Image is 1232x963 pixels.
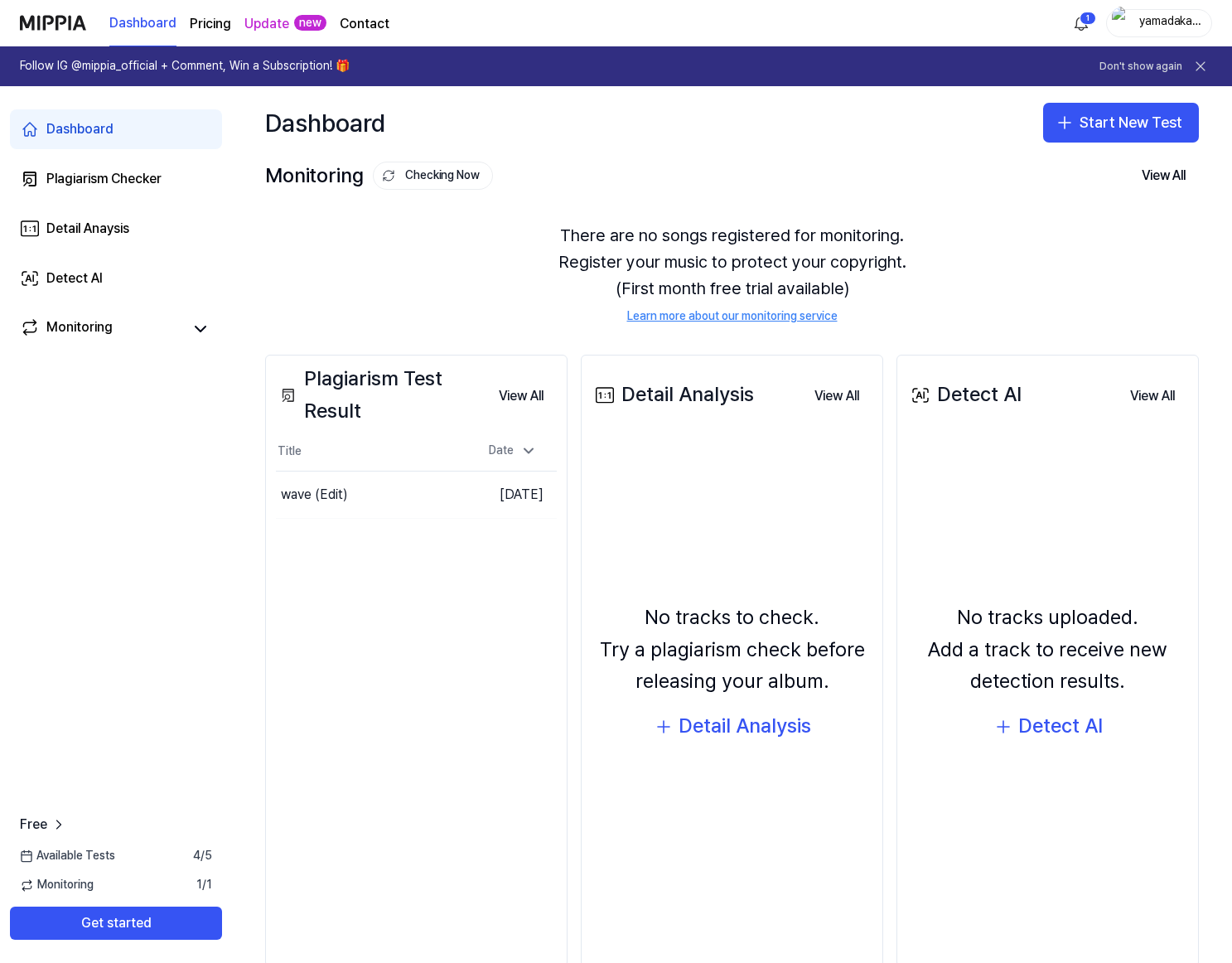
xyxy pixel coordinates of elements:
button: View All [1117,380,1188,413]
a: Learn more about our monitoring service [627,308,838,325]
button: Get started [10,907,222,940]
button: Checking Now [373,162,493,190]
div: 1 [1080,12,1096,25]
div: Detect AI [46,269,103,288]
div: No tracks uploaded. Add a track to receive new detection results. [907,602,1188,697]
div: No tracks to check. Try a plagiarism check before releasing your album. [592,602,872,697]
th: Title [276,432,469,472]
div: Dashboard [265,103,385,143]
img: profile [1112,7,1132,40]
a: Detail Anaysis [10,209,222,249]
div: Date [482,438,544,464]
a: Monitoring [20,317,182,341]
a: Contact [340,14,389,34]
a: Update [244,14,289,34]
div: Dashboard [46,119,114,139]
h1: Follow IG @mippia_official + Comment, Win a Subscription! 🎁 [20,58,350,75]
div: Plagiarism Checker [46,169,162,189]
button: Start New Test [1043,103,1199,143]
a: View All [801,378,872,413]
div: yamadakaba [1137,13,1201,31]
span: Monitoring [20,877,94,893]
span: 1 / 1 [196,877,212,893]
td: [DATE] [469,472,557,519]
button: Don't show again [1099,60,1182,74]
a: Dashboard [109,1,176,46]
span: Free [20,815,47,835]
div: Detail Analysis [679,710,811,742]
a: Dashboard [10,109,222,149]
div: wave (Edit) [281,485,348,505]
span: 4 / 5 [193,848,212,864]
button: View All [1128,159,1199,192]
div: Detect AI [1018,710,1103,742]
button: View All [486,380,557,413]
a: Plagiarism Checker [10,159,222,199]
button: profileyamadakaba [1106,9,1212,37]
a: View All [486,378,557,413]
img: 알림 [1071,13,1091,33]
div: Detect AI [907,379,1022,410]
button: Detail Analysis [654,710,811,742]
div: There are no songs registered for monitoring. Register your music to protect your copyright. (Fir... [265,202,1199,345]
a: Pricing [190,14,231,34]
button: 알림1 [1068,10,1094,36]
a: View All [1117,378,1188,413]
div: Monitoring [265,160,493,191]
button: Detect AI [993,710,1103,742]
div: new [294,15,326,31]
div: Monitoring [46,317,113,341]
div: Detail Analysis [592,379,754,410]
div: Detail Anaysis [46,219,129,239]
button: View All [801,380,872,413]
a: Free [20,815,67,835]
span: Available Tests [20,848,115,864]
div: Plagiarism Test Result [276,363,486,427]
a: Detect AI [10,259,222,298]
